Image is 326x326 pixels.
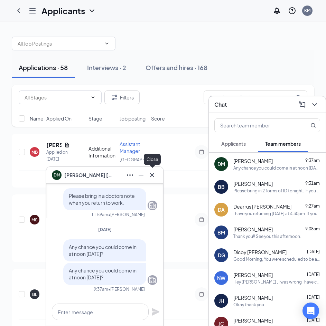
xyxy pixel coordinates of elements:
[69,193,135,206] span: Please bring in a doctors note when you return to work.
[46,149,70,163] div: Applied on [DATE]
[31,149,38,155] div: MB
[219,297,224,304] div: JH
[233,271,273,278] span: [PERSON_NAME]
[296,95,301,100] svg: MagnifyingGlass
[30,115,72,122] span: Name · Applied On
[218,252,225,259] div: DG
[221,141,246,147] span: Applicants
[305,158,320,163] span: 9:37am
[148,276,157,284] svg: Company
[69,267,137,280] span: Any chance you could come in at noon [DATE]?
[305,203,320,209] span: 9:27am
[148,201,157,210] svg: Company
[233,279,320,285] div: Hey [PERSON_NAME] , I was wrong I have court this morning @9 and then the 27th @11
[305,226,320,231] span: 9:08am
[25,94,87,101] input: All Stages
[233,233,301,239] div: Thank you!! See you this afternoon.
[94,286,108,292] div: 9:37am
[233,180,273,187] span: [PERSON_NAME]
[204,90,307,104] input: Search in applications
[310,123,316,128] svg: MagnifyingGlass
[307,272,320,277] span: [DATE]
[233,317,273,324] span: [PERSON_NAME]
[28,7,37,15] svg: Hamburger
[147,170,158,181] button: Cross
[304,8,310,13] div: KM
[218,183,225,190] div: BB
[148,171,156,179] svg: Cross
[41,5,85,17] h1: Applicants
[89,145,116,159] div: Additional Information
[233,294,273,301] span: [PERSON_NAME]
[307,295,320,300] span: [DATE]
[233,302,264,308] div: Okay thank you
[120,141,140,154] span: Assistant Manager
[32,291,37,297] div: BL
[265,141,301,147] span: Team members
[310,100,319,109] svg: ChevronDown
[64,171,113,179] span: [PERSON_NAME] [PERSON_NAME]
[120,157,164,162] span: [GEOGRAPHIC_DATA]
[218,206,225,213] div: DA
[298,100,306,109] svg: ComposeMessage
[137,171,145,179] svg: Minimize
[217,275,225,281] div: NW
[151,115,165,122] span: Score
[215,119,297,132] input: Search team member
[124,170,136,181] button: Ellipses
[110,93,119,102] svg: Filter
[302,303,319,319] div: Open Intercom Messenger
[307,249,320,254] span: [DATE]
[31,217,38,223] div: MS
[297,99,308,110] button: ComposeMessage
[144,154,161,165] div: Close
[307,317,320,323] span: [DATE]
[98,227,112,232] span: [DATE]
[120,115,146,122] span: Job posting
[309,99,320,110] button: ChevronDown
[64,142,70,148] svg: Document
[15,7,23,15] svg: ChevronLeft
[233,165,320,171] div: Any chance you could come in at noon [DATE]?
[288,7,296,15] svg: QuestionInfo
[273,7,281,15] svg: Notifications
[136,170,147,181] button: Minimize
[90,95,96,100] svg: ChevronDown
[197,217,206,222] svg: Note
[104,90,140,104] button: Filter Filters
[18,40,101,47] input: All Job Postings
[197,291,206,297] svg: Note
[233,256,320,262] div: Good Morning, You were scheduled to be at [GEOGRAPHIC_DATA] at 10:30 [DATE] morning. I did not he...
[233,203,291,210] span: Dearrus [PERSON_NAME]
[108,212,145,218] span: • [PERSON_NAME]
[217,161,225,167] div: DM
[214,101,227,108] h3: Chat
[19,63,68,72] div: Applications · 58
[88,7,96,15] svg: ChevronDown
[233,249,287,256] span: Dicoy [PERSON_NAME]
[305,181,320,186] span: 9:31am
[87,63,126,72] div: Interviews · 2
[91,212,108,218] div: 11:59am
[46,141,62,149] h5: [PERSON_NAME]
[233,211,320,217] div: I have you returning [DATE] at 4:30pm. If you feel like that you will need more time off, you wil...
[233,188,320,194] div: Please bring in 2 forms of ID tonight. IF you do not, I will have to ask you to stop working unti...
[208,176,307,182] p: [PERSON_NAME] has applied more than .
[69,244,137,257] span: Any chance you could come in at noon [DATE]?
[217,229,225,236] div: BM
[233,226,273,233] span: [PERSON_NAME]
[197,149,206,155] svg: Note
[104,41,110,46] svg: ChevronDown
[89,115,102,122] span: Stage
[151,308,160,316] svg: Plane
[233,157,273,164] span: [PERSON_NAME]
[126,171,134,179] svg: Ellipses
[108,286,145,292] span: • [PERSON_NAME]
[146,63,207,72] div: Offers and hires · 168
